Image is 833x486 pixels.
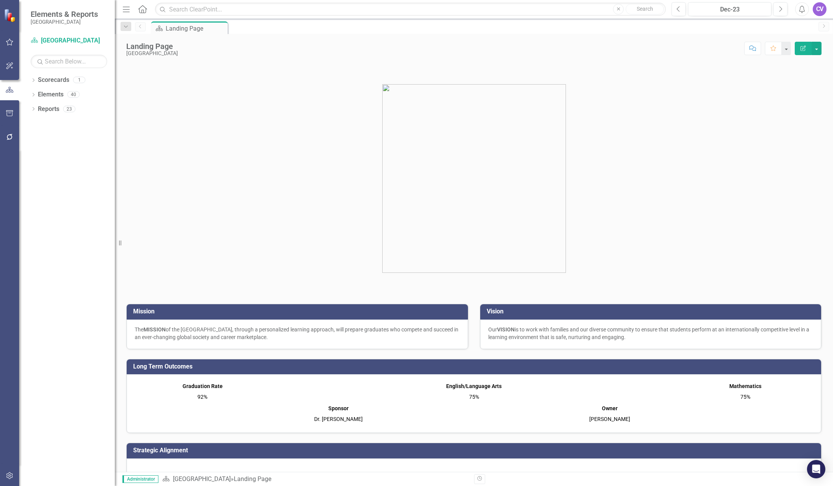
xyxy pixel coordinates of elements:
p: 75% [680,391,811,401]
button: CV [813,2,826,16]
div: Landing Page [126,42,178,51]
span: Administrator [122,475,158,483]
div: Open Intercom Messenger [807,460,825,478]
p: 92% [137,391,269,401]
strong: English/Language Arts [446,383,502,389]
h3: Strategic Alignment [133,447,817,454]
div: 1 [73,77,85,83]
span: Search [637,6,653,12]
p: [PERSON_NAME] [544,414,676,423]
a: Elements [38,90,64,99]
button: Search [626,4,664,15]
div: » [162,475,468,484]
div: Dec-23 [691,5,769,14]
strong: VISION [497,326,515,333]
h3: Long Term Outcomes [133,363,817,370]
div: Landing Page [166,24,226,33]
button: Dec-23 [688,2,771,16]
div: Landing Page [234,475,271,483]
input: Search Below... [31,55,107,68]
p: Our is to work with families and our diverse community to ensure that students perform at an inte... [488,326,813,341]
input: Search ClearPoint... [155,3,666,16]
div: 40 [67,91,80,98]
div: 23 [63,106,75,112]
p: The of the [GEOGRAPHIC_DATA], through a personalized learning approach, will prepare graduates wh... [135,326,460,341]
small: [GEOGRAPHIC_DATA] [31,19,98,25]
strong: Owner [602,405,618,411]
p: Dr. [PERSON_NAME] [272,414,404,423]
a: Reports [38,105,59,114]
a: Scorecards [38,76,69,85]
a: [GEOGRAPHIC_DATA] [31,36,107,45]
strong: MISSION [143,326,166,333]
img: ClearPoint Strategy [4,9,17,22]
strong: Mathematics [729,383,761,389]
h3: Mission [133,308,464,315]
strong: Sponsor [328,405,349,411]
a: [GEOGRAPHIC_DATA] [173,475,231,483]
p: 75% [408,391,540,401]
div: [GEOGRAPHIC_DATA] [126,51,178,56]
strong: Graduation Rate [183,383,223,389]
span: Elements & Reports [31,10,98,19]
h3: Vision [487,308,818,315]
